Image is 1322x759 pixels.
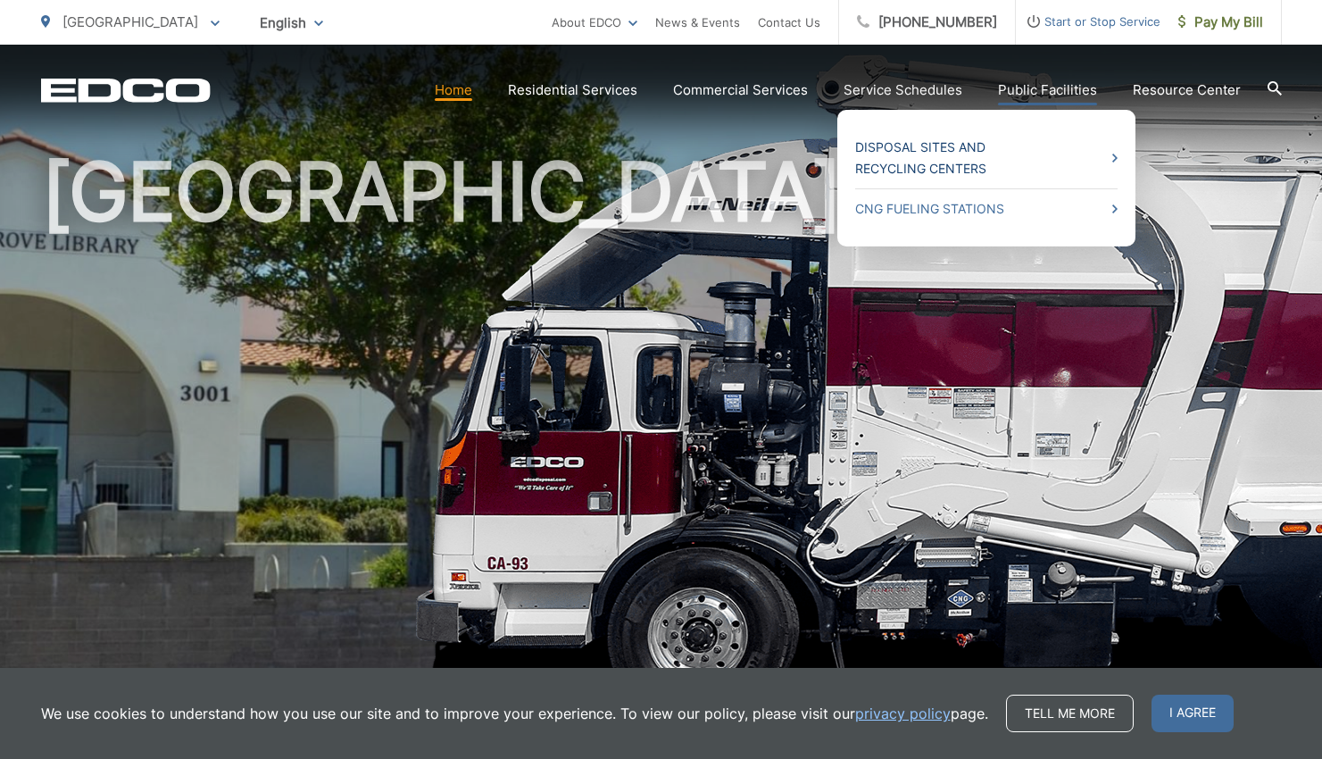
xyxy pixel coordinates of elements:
[655,12,740,33] a: News & Events
[1006,695,1134,732] a: Tell me more
[41,78,211,103] a: EDCD logo. Return to the homepage.
[673,79,808,101] a: Commercial Services
[1152,695,1234,732] span: I agree
[855,703,951,724] a: privacy policy
[998,79,1097,101] a: Public Facilities
[62,13,198,30] span: [GEOGRAPHIC_DATA]
[435,79,472,101] a: Home
[1178,12,1263,33] span: Pay My Bill
[855,137,1118,179] a: Disposal Sites and Recycling Centers
[844,79,962,101] a: Service Schedules
[508,79,637,101] a: Residential Services
[855,198,1118,220] a: CNG Fueling Stations
[552,12,637,33] a: About EDCO
[41,147,1282,713] h1: [GEOGRAPHIC_DATA]
[1133,79,1241,101] a: Resource Center
[246,7,337,38] span: English
[758,12,820,33] a: Contact Us
[41,703,988,724] p: We use cookies to understand how you use our site and to improve your experience. To view our pol...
